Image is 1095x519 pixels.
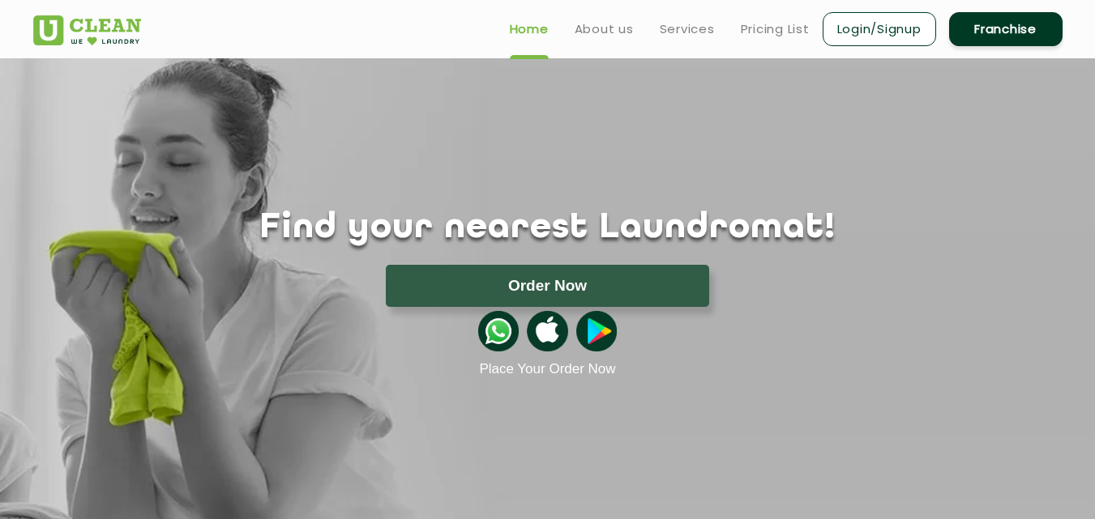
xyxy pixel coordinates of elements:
img: UClean Laundry and Dry Cleaning [33,15,141,45]
a: Home [510,19,549,39]
a: Login/Signup [823,12,936,46]
a: Services [660,19,715,39]
img: whatsappicon.png [478,311,519,351]
img: playstoreicon.png [576,311,617,351]
a: Franchise [949,12,1063,46]
button: Order Now [386,265,709,307]
a: Place Your Order Now [479,361,615,377]
a: Pricing List [741,19,810,39]
a: About us [575,19,634,39]
h1: Find your nearest Laundromat! [21,208,1075,249]
img: apple-icon.png [527,311,567,351]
